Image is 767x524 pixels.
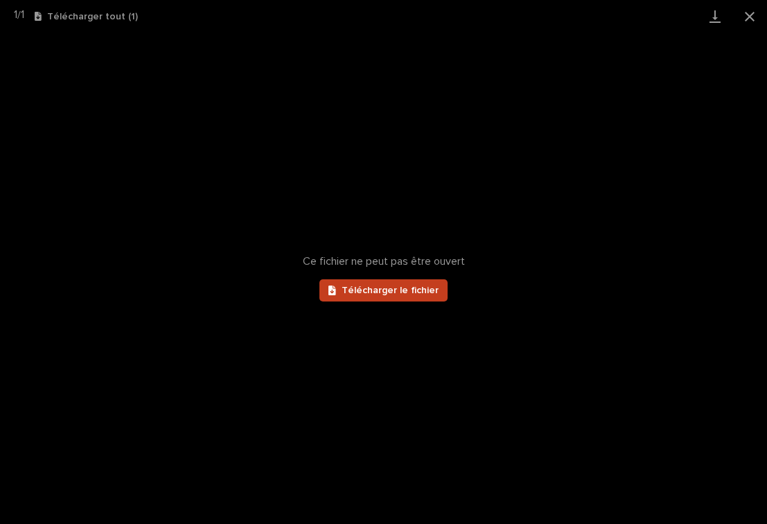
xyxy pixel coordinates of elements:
font: 1 [14,9,17,20]
font: Télécharger le fichier [342,286,439,295]
font: 1 [131,12,135,21]
font: 1 [21,9,24,20]
font: Ce fichier ne peut pas être ouvert [303,256,465,267]
font: Télécharger tout ( [47,12,131,21]
font: / [17,10,21,21]
a: Télécharger le fichier [319,279,448,302]
font: ) [135,12,138,21]
button: Télécharger tout (1) [35,11,138,21]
